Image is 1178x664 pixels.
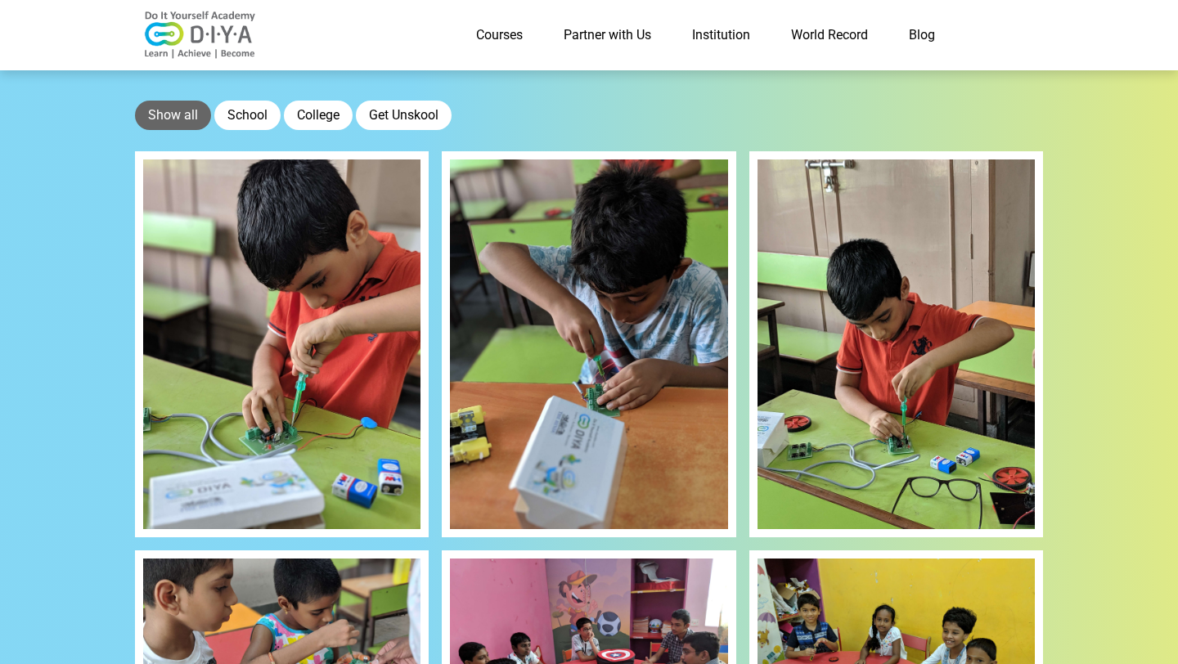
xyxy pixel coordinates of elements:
button: Get Unskool [356,101,452,130]
a: Institution [672,19,771,52]
a: Partner with Us [543,19,672,52]
img: logo-v2.png [135,11,266,60]
a: World Record [771,19,888,52]
button: School [214,101,281,130]
button: College [284,101,353,130]
a: Contact Us [955,19,1043,52]
a: Blog [888,19,955,52]
a: Courses [456,19,543,52]
button: Show all [135,101,211,130]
